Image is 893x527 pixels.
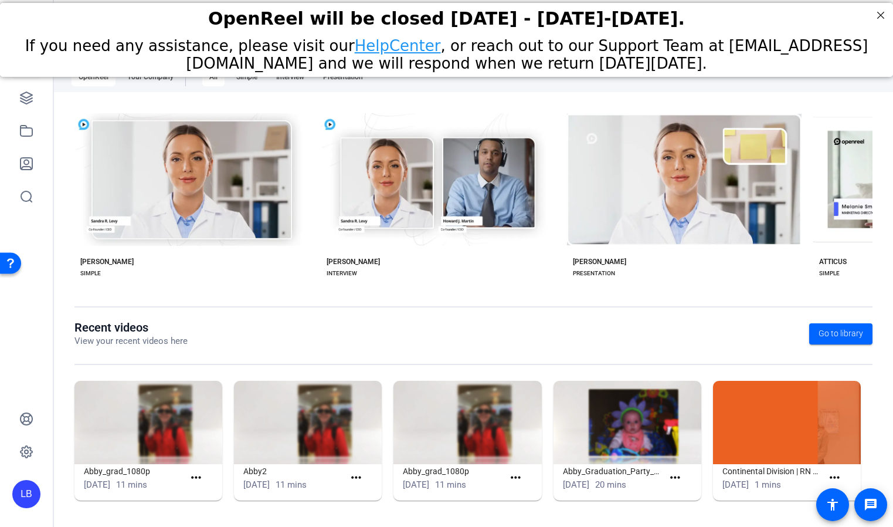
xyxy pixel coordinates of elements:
div: ATTICUS [819,257,847,266]
div: SIMPLE [80,269,101,278]
h1: Abby_Graduation_Party_1080p [563,464,663,478]
div: PRESENTATION [573,269,615,278]
a: Go to library [809,323,872,344]
mat-icon: more_horiz [189,471,203,485]
p: View your recent videos here [74,335,188,348]
span: 1 mins [755,479,781,490]
div: INTERVIEW [327,269,357,278]
div: LB [12,480,40,508]
span: [DATE] [722,479,749,490]
span: [DATE] [243,479,270,490]
h1: Recent videos [74,320,188,335]
span: [DATE] [84,479,110,490]
h1: Abby_grad_1080p [84,464,184,478]
div: SIMPLE [819,269,840,278]
mat-icon: more_horiz [827,471,842,485]
img: Continental Division | RN Week 2025 [713,381,861,464]
div: [PERSON_NAME] [327,257,380,266]
h1: Abby_grad_1080p [403,464,503,478]
div: [PERSON_NAME] [80,257,134,266]
h1: Templates [74,1,176,15]
span: 11 mins [435,479,466,490]
span: Go to library [819,327,863,340]
img: Abby_grad_1080p [393,381,541,464]
mat-icon: more_horiz [668,471,683,485]
span: [DATE] [563,479,589,490]
mat-icon: message [864,498,878,512]
h1: Continental Division | RN Week 2025 [722,464,823,478]
span: 20 mins [595,479,626,490]
span: 11 mins [116,479,147,490]
img: Abby_Graduation_Party_1080p [554,381,701,464]
div: OpenReel will be closed [DATE] - [DATE]-[DATE]. [15,5,878,26]
img: Abby2 [234,381,382,464]
span: 11 mins [276,479,307,490]
mat-icon: accessibility [826,498,840,512]
mat-icon: more_horiz [508,471,523,485]
div: [PERSON_NAME] [573,257,626,266]
mat-icon: more_horiz [349,471,364,485]
h1: Abby2 [243,464,344,478]
span: [DATE] [403,479,429,490]
a: HelpCenter [355,34,441,52]
img: Abby_grad_1080p [74,381,222,464]
span: If you need any assistance, please visit our , or reach out to our Support Team at [EMAIL_ADDRESS... [25,34,868,69]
